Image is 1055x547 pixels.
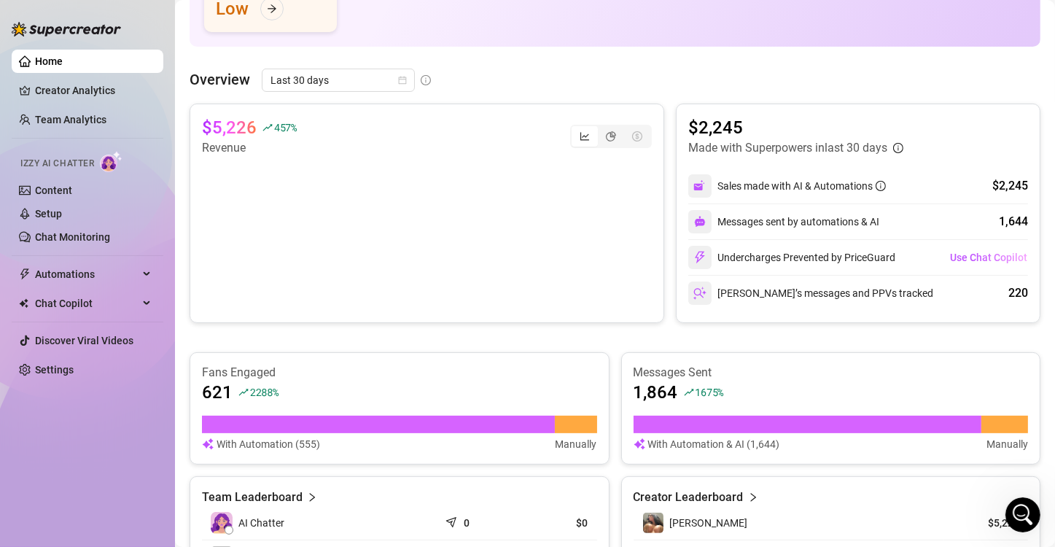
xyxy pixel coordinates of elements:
a: Home [35,55,63,67]
article: $2,245 [688,116,903,139]
span: arrow-right [267,4,277,14]
span: rise [684,387,694,397]
span: info-circle [421,75,431,85]
span: line-chart [580,131,590,141]
article: Manually [986,436,1028,452]
span: 2288 % [250,385,279,399]
a: Settings [35,364,74,376]
span: rise [238,387,249,397]
button: Use Chat Copilot [949,246,1028,269]
img: Mina [643,513,663,533]
article: With Automation (555) [217,436,320,452]
a: Setup [35,208,62,220]
iframe: Intercom live chat [1005,497,1040,532]
img: svg%3e [693,251,706,264]
span: thunderbolt [19,268,31,280]
button: Upload attachment [69,435,81,447]
span: dollar-circle [632,131,642,141]
article: 621 [202,381,233,404]
article: Team Leaderboard [202,489,303,506]
div: 220 [1008,284,1028,302]
img: Profile image for Giselle [68,252,82,266]
div: Jereminaa says… [12,186,280,230]
a: Creator Analytics [35,79,152,102]
a: Team Analytics [35,114,106,125]
article: Made with Superpowers in last 30 days [688,139,887,157]
article: Fans Engaged [202,365,597,381]
button: Send a message… [250,430,273,453]
div: Oh no, I’m really sorry to hear that the issue with the free previews getting deleted is still ha... [23,292,227,392]
span: AI Chatter [238,515,284,531]
img: Profile image for Giselle [42,8,65,31]
button: go back [9,6,37,34]
span: 1675 % [696,385,724,399]
article: Overview [190,69,250,90]
a: Discover Viral Videos [35,335,133,346]
span: info-circle [876,181,886,191]
div: joined the conversation [87,252,225,265]
div: $2,245 [992,177,1028,195]
div: Sales made with AI & Automations [717,178,886,194]
span: send [445,513,460,528]
div: Jereminaa says… [12,50,280,186]
span: pie-chart [606,131,616,141]
span: Last 30 days [270,69,406,91]
div: Giselle says… [12,283,280,427]
article: Revenue [202,139,297,157]
article: 0 [464,516,470,530]
img: svg%3e [694,216,706,228]
img: svg%3e [693,287,706,300]
div: segmented control [570,125,652,148]
a: Chat Monitoring [35,231,110,243]
article: Creator Leaderboard [634,489,744,506]
img: svg%3e [693,179,706,193]
textarea: Message… [12,405,279,430]
div: Messages sent by automations & AI [688,210,879,233]
article: 1,864 [634,381,678,404]
div: [DATE] [12,230,280,249]
span: Automations [35,263,139,286]
span: calendar [398,76,407,85]
img: Chat Copilot [19,298,28,309]
div: And when i go in. Its gone [124,186,280,218]
article: $0 [526,516,588,530]
div: Oh no, I’m really sorry to hear that the issue with the free previews getting deleted is still ha... [12,283,239,400]
article: With Automation & AI (1,644) [648,436,780,452]
span: info-circle [893,143,903,153]
div: Giselle says… [12,249,280,283]
div: 1,644 [999,213,1028,230]
span: Chat Copilot [35,292,139,315]
span: right [748,489,758,506]
article: $5,226 [953,516,1019,530]
span: Izzy AI Chatter [20,157,94,171]
img: AI Chatter [100,151,122,172]
img: izzy-ai-chatter-avatar-DDCN_rTZ.svg [211,512,233,534]
article: Manually [556,436,597,452]
div: And when i go in. Its gone [136,195,268,209]
div: Close [256,6,282,32]
b: Giselle [87,254,120,264]
img: svg%3e [202,436,214,452]
h1: Giselle [71,7,109,18]
p: Active 7h ago [71,18,136,33]
span: Use Chat Copilot [950,252,1027,263]
span: [PERSON_NAME] [670,517,748,529]
img: logo-BBDzfeDw.svg [12,22,121,36]
div: Undercharges Prevented by PriceGuard [688,246,895,269]
button: Gif picker [46,435,58,447]
article: $5,226 [202,116,257,139]
button: Home [228,6,256,34]
img: svg%3e [634,436,645,452]
span: rise [262,123,273,133]
a: Content [35,185,72,196]
button: Emoji picker [23,435,34,447]
div: [PERSON_NAME]’s messages and PPVs tracked [688,282,933,305]
article: Messages Sent [634,365,1029,381]
span: right [307,489,317,506]
span: 457 % [274,120,297,134]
